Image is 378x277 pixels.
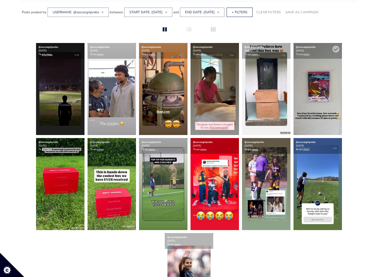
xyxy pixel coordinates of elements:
[242,138,290,154] div: [DATE] 6k est.
[256,10,281,15] a: CLEAR FILTERS
[149,53,155,56] a: views
[303,53,310,56] a: views
[244,140,264,144] a: @soccergrlprobs
[191,138,239,154] div: [DATE] 7k est.
[191,43,239,59] div: [DATE] 7k est.
[139,43,187,59] div: [DATE] 7k est.
[38,140,58,144] a: @soccergrlprobs
[252,53,258,56] a: views
[165,233,213,249] div: [DATE] 6k est.
[149,148,155,151] a: views
[173,8,179,17] div: and
[110,8,123,17] div: between
[296,140,316,144] a: @soccergrlprobs
[193,45,213,49] a: @soccergrlprobs
[53,10,99,15] a: USERNAME: @soccergrlprobs
[293,138,342,154] div: [DATE] 6k est.
[165,10,167,15] span: ×
[22,8,30,17] div: Posts
[88,43,136,59] div: [DATE] 7k est.
[36,138,85,154] div: [DATE] 7k est.
[303,148,310,151] a: views
[38,45,58,49] a: @soccergrlprobs
[97,53,104,56] a: views
[46,53,52,56] a: views
[293,43,342,59] div: [DATE] 7k est.
[193,140,213,144] a: @soccergrlprobs
[43,8,47,17] div: by
[167,236,187,239] a: @soccergrlprobs
[139,138,187,154] div: [DATE] 7k est.
[90,140,110,144] a: @soccergrlprobs
[200,53,207,56] a: views
[129,10,163,15] a: START DATE: [DATE]
[141,140,161,144] a: @soccergrlprobs
[97,148,104,151] a: views
[185,10,215,15] a: END DATE: [DATE]
[285,10,318,15] a: SAVE AS CAMPAIGN
[200,148,207,151] a: views
[31,8,42,17] div: posted
[174,243,181,246] a: views
[88,138,136,154] div: [DATE] 7k est.
[101,10,104,15] span: ×
[252,148,258,151] a: views
[244,45,264,49] a: @soccergrlprobs
[90,45,110,49] a: @soccergrlprobs
[46,148,52,151] a: views
[296,45,316,49] a: @soccergrlprobs
[242,43,290,59] div: [DATE] 7k est.
[141,45,161,49] a: @soccergrlprobs
[217,10,219,15] span: ×
[36,43,85,59] div: [DATE] 7k est.
[232,10,247,15] a: + FILTERS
